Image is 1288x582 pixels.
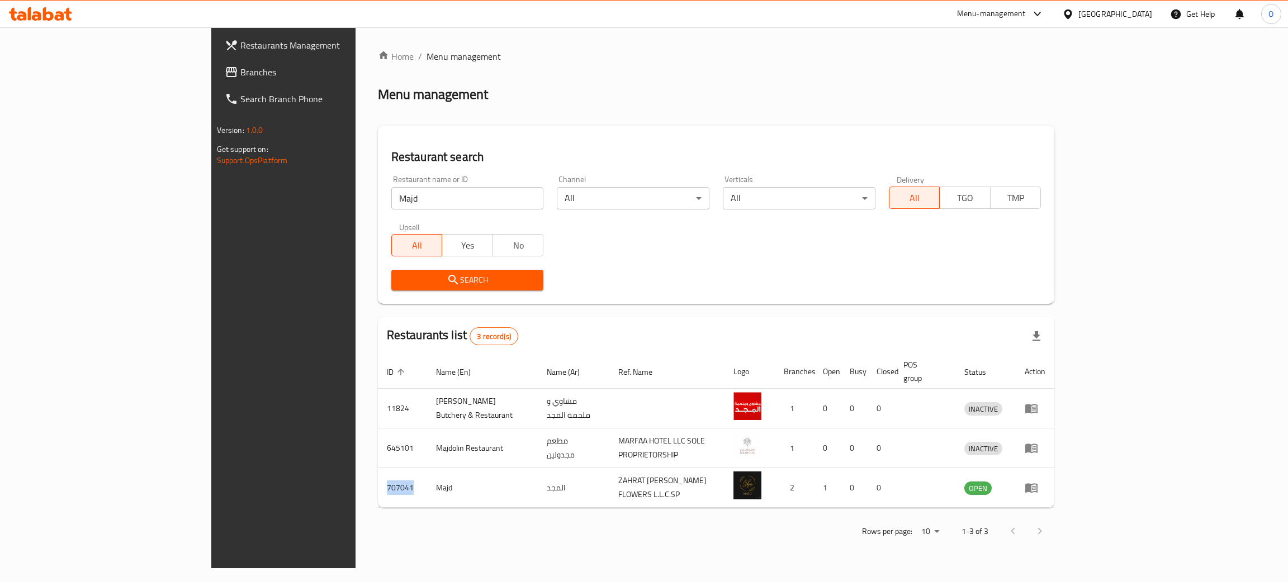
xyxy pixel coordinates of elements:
td: 0 [868,468,894,508]
span: 3 record(s) [470,331,518,342]
div: All [723,187,875,209]
div: Rows per page: [917,523,944,540]
td: مطعم مجدولين [538,428,609,468]
td: 0 [841,428,868,468]
span: TMP [995,190,1037,206]
label: Delivery [897,175,925,183]
table: enhanced table [378,355,1055,508]
td: ZAHRAT [PERSON_NAME] FLOWERS L.L.C.SP [609,468,725,508]
a: Search Branch Phone [216,85,427,112]
td: 1 [775,428,814,468]
a: Support.OpsPlatform [217,153,288,168]
h2: Menu management [378,85,488,103]
button: All [391,234,443,256]
th: Action [1016,355,1054,389]
nav: breadcrumb [378,50,1055,63]
img: Al Majd Butchery & Restaurant [733,392,761,420]
td: 2 [775,468,814,508]
span: Get support on: [217,142,268,156]
label: Upsell [399,223,420,231]
div: Menu-management [957,7,1026,21]
span: O [1268,8,1273,20]
td: Majdolin Restaurant [427,428,538,468]
button: Search [391,270,544,290]
td: 0 [814,389,841,428]
span: No [498,237,539,254]
th: Open [814,355,841,389]
span: 1.0.0 [246,123,263,137]
div: All [557,187,709,209]
span: All [894,190,936,206]
button: All [889,187,940,209]
span: Branches [240,65,418,79]
img: Majd [733,471,761,499]
span: All [396,237,438,254]
button: No [493,234,544,256]
div: INACTIVE [964,442,1002,455]
span: Name (En) [436,365,485,379]
div: INACTIVE [964,402,1002,416]
div: Menu [1025,441,1045,455]
span: Status [964,365,1001,379]
button: TMP [990,187,1041,209]
span: INACTIVE [964,403,1002,416]
input: Search for restaurant name or ID.. [391,187,544,209]
span: Search [400,273,535,287]
a: Branches [216,59,427,85]
span: Yes [447,237,489,254]
h2: Restaurants list [387,327,518,345]
div: Menu [1025,402,1045,415]
span: Name (Ar) [547,365,594,379]
span: Search Branch Phone [240,92,418,106]
button: Yes [442,234,493,256]
td: 1 [814,468,841,508]
td: 0 [841,468,868,508]
p: 1-3 of 3 [962,524,988,538]
td: 1 [775,389,814,428]
img: Majdolin Restaurant [733,432,761,460]
span: OPEN [964,482,992,495]
button: TGO [939,187,991,209]
td: 0 [868,389,894,428]
th: Busy [841,355,868,389]
th: Logo [724,355,775,389]
span: Version: [217,123,244,137]
p: Rows per page: [862,524,912,538]
h2: Restaurant search [391,149,1041,165]
span: TGO [944,190,986,206]
span: ID [387,365,408,379]
span: Ref. Name [618,365,667,379]
span: POS group [903,358,942,385]
div: Total records count [470,327,518,345]
th: Branches [775,355,814,389]
span: Menu management [427,50,501,63]
td: 0 [814,428,841,468]
div: Export file [1023,323,1050,350]
span: INACTIVE [964,442,1002,455]
td: 0 [868,428,894,468]
td: 0 [841,389,868,428]
a: Restaurants Management [216,32,427,59]
td: Majd [427,468,538,508]
td: [PERSON_NAME] Butchery & Restaurant [427,389,538,428]
td: MARFAA HOTEL LLC SOLE PROPRIETORSHIP [609,428,725,468]
td: مشاوي و ملحمة المجد [538,389,609,428]
div: Menu [1025,481,1045,494]
th: Closed [868,355,894,389]
div: [GEOGRAPHIC_DATA] [1078,8,1152,20]
td: المجد [538,468,609,508]
span: Restaurants Management [240,39,418,52]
